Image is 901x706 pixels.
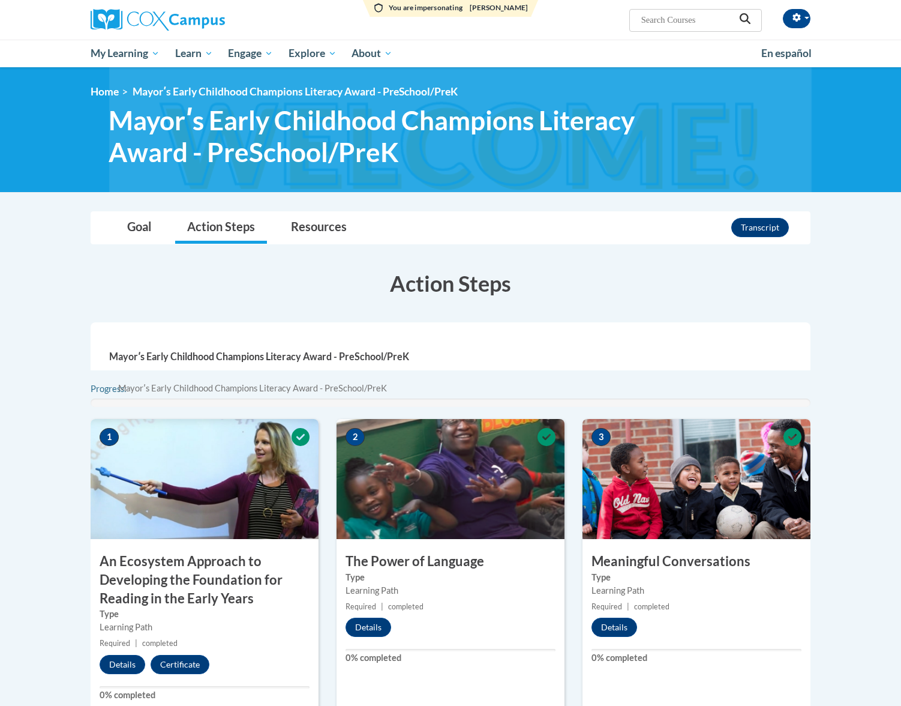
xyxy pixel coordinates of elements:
[281,40,344,67] a: Explore
[346,602,376,611] span: Required
[582,419,810,539] img: Course Image
[91,268,810,298] h3: Action Steps
[118,382,387,395] span: Mayorʹs Early Childhood Champions Literacy Award - PreSchool/PreK
[582,552,810,571] h3: Meaningful Conversations
[135,639,137,648] span: |
[783,9,810,28] button: Account Settings
[381,602,383,611] span: |
[591,584,801,597] div: Learning Path
[91,382,160,396] label: Progress:
[591,651,801,665] label: 0% completed
[352,46,392,61] span: About
[100,608,310,621] label: Type
[731,218,789,237] button: Transcript
[167,40,221,67] a: Learn
[344,40,401,67] a: About
[91,9,319,31] a: Cox Campus
[388,602,424,611] span: completed
[346,651,555,665] label: 0% completed
[115,212,163,244] a: Goal
[591,428,611,446] span: 3
[640,13,736,27] input: Search Courses
[142,639,178,648] span: completed
[91,419,319,539] img: Course Image
[279,212,359,244] a: Resources
[100,428,119,446] span: 1
[337,419,564,539] img: Course Image
[83,40,167,67] a: My Learning
[175,212,267,244] a: Action Steps
[109,104,644,168] span: Mayorʹs Early Childhood Champions Literacy Award - PreSchool/PreK
[346,428,365,446] span: 2
[91,46,160,61] span: My Learning
[73,40,828,67] div: Main menu
[151,655,209,674] button: Certificate
[175,46,213,61] span: Learn
[346,618,391,637] button: Details
[100,621,310,634] div: Learning Path
[627,602,629,611] span: |
[591,602,622,611] span: Required
[100,655,145,674] button: Details
[753,41,819,66] a: En español
[100,689,310,702] label: 0% completed
[91,85,119,98] a: Home
[109,350,409,363] p: Mayorʹs Early Childhood Champions Literacy Award - PreSchool/PreK
[346,584,555,597] div: Learning Path
[91,552,319,608] h3: An Ecosystem Approach to Developing the Foundation for Reading in the Early Years
[289,46,337,61] span: Explore
[228,46,273,61] span: Engage
[133,85,458,98] span: Mayorʹs Early Childhood Champions Literacy Award - PreSchool/PreK
[634,602,669,611] span: completed
[591,571,801,584] label: Type
[346,571,555,584] label: Type
[91,9,225,31] img: Cox Campus
[736,13,754,28] button: Search
[337,552,564,571] h3: The Power of Language
[220,40,281,67] a: Engage
[591,618,637,637] button: Details
[100,639,130,648] span: Required
[761,47,812,59] span: En español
